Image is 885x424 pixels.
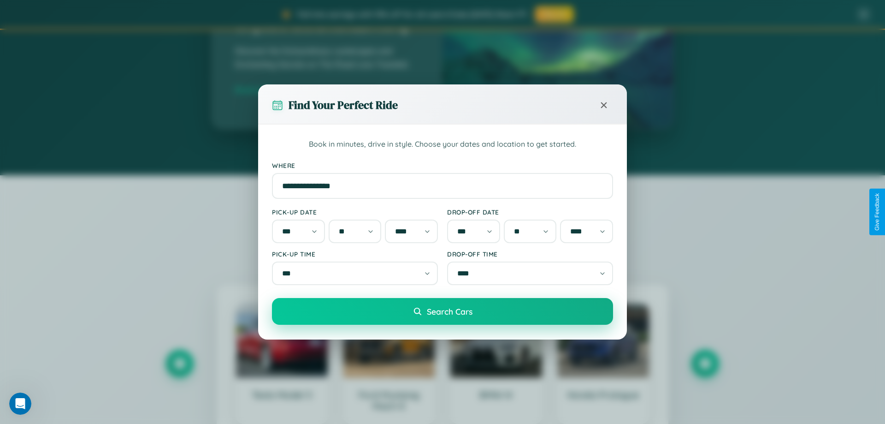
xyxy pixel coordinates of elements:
[427,306,472,317] span: Search Cars
[272,298,613,325] button: Search Cars
[272,161,613,169] label: Where
[447,208,613,216] label: Drop-off Date
[289,97,398,113] h3: Find Your Perfect Ride
[272,250,438,258] label: Pick-up Time
[272,138,613,150] p: Book in minutes, drive in style. Choose your dates and location to get started.
[447,250,613,258] label: Drop-off Time
[272,208,438,216] label: Pick-up Date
